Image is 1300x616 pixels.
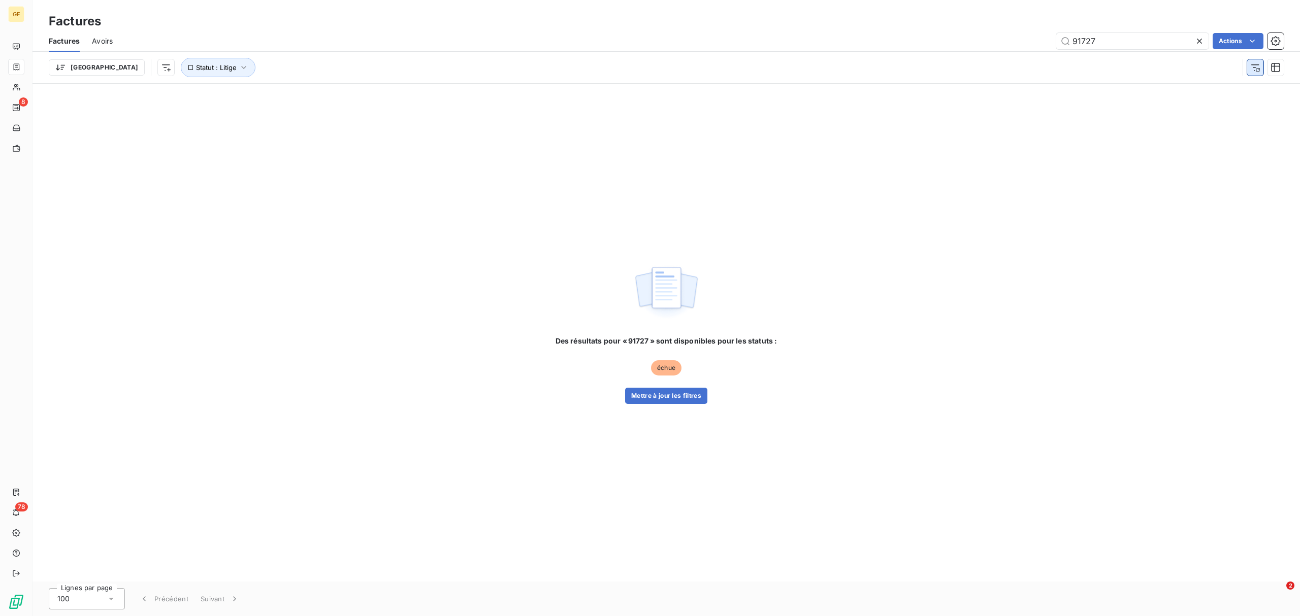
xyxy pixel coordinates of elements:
span: 100 [57,594,70,604]
img: Logo LeanPay [8,594,24,610]
span: Statut : Litige [196,63,237,72]
button: Actions [1213,33,1263,49]
h3: Factures [49,12,101,30]
input: Rechercher [1056,33,1209,49]
button: Mettre à jour les filtres [625,388,707,404]
img: empty state [634,261,699,324]
span: 78 [15,502,28,511]
span: Avoirs [92,36,113,46]
span: échue [651,360,681,375]
button: [GEOGRAPHIC_DATA] [49,59,145,76]
span: 8 [19,97,28,107]
span: Des résultats pour « 91727 » sont disponibles pour les statuts : [556,336,777,346]
iframe: Intercom live chat [1265,581,1290,606]
button: Statut : Litige [181,58,255,77]
span: Factures [49,36,80,46]
span: 2 [1286,581,1294,590]
button: Suivant [194,588,246,609]
div: GF [8,6,24,22]
button: Précédent [133,588,194,609]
